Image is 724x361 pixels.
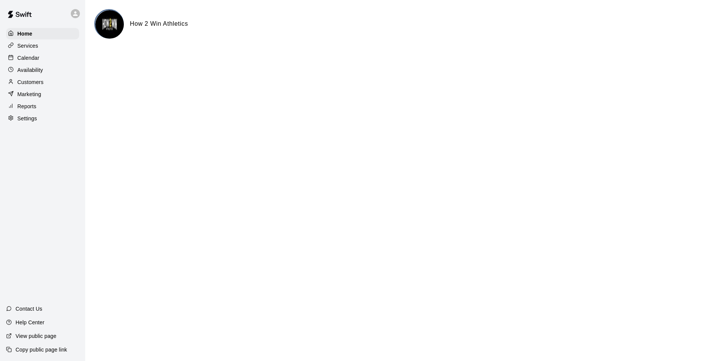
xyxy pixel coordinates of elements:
a: Calendar [6,52,79,64]
a: Home [6,28,79,39]
p: Marketing [17,90,41,98]
p: Customers [17,78,44,86]
p: Availability [17,66,43,74]
p: Reports [17,103,36,110]
a: Settings [6,113,79,124]
p: Copy public page link [16,346,67,353]
a: Marketing [6,89,79,100]
p: View public page [16,332,56,340]
a: Availability [6,64,79,76]
a: Reports [6,101,79,112]
p: Calendar [17,54,39,62]
p: Home [17,30,33,37]
p: Contact Us [16,305,42,313]
p: Help Center [16,319,44,326]
p: Settings [17,115,37,122]
h6: How 2 Win Athletics [130,19,188,29]
a: Services [6,40,79,51]
p: Services [17,42,38,50]
a: Customers [6,76,79,88]
img: How 2 Win Athletics logo [95,10,124,39]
